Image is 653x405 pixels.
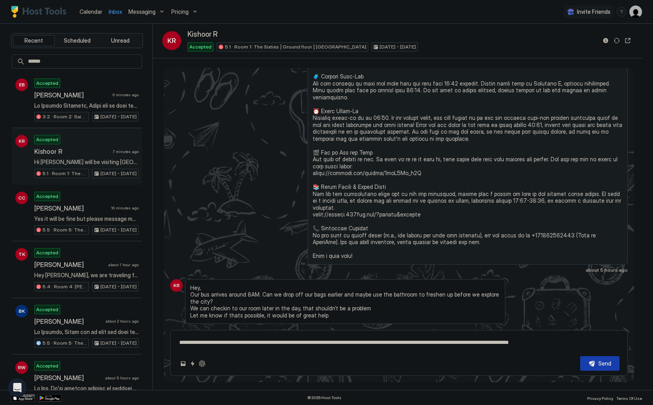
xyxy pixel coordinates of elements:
[13,35,55,46] button: Recent
[99,35,141,46] button: Unread
[34,385,139,392] span: Lo Ips, Do'si ametcon adipisc el seddoei tem incididu! Utla etd mag ali enimadm ven'qu nost exe u...
[19,251,25,258] span: TK
[64,37,91,44] span: Scheduled
[629,6,642,18] div: User profile
[34,147,109,155] span: Kishoor R
[18,364,26,371] span: RW
[587,396,613,401] span: Privacy Policy
[171,8,189,15] span: Pricing
[113,149,139,154] span: 7 minutes ago
[11,394,35,401] a: App Store
[19,138,25,145] span: KR
[56,35,98,46] button: Scheduled
[577,8,610,15] span: Invite Friends
[8,378,27,397] div: Open Intercom Messenger
[36,306,58,313] span: Accepted
[34,261,105,269] span: [PERSON_NAME]
[111,205,139,211] span: 16 minutes ago
[19,308,25,315] span: BK
[34,102,139,109] span: Lo Ipsumdo Sitametc, Adipi eli se doei tem inci utlabor! Et'do magnaal en admi ven qu Nostru. Ex ...
[80,7,102,16] a: Calendar
[197,359,207,368] button: ChatGPT Auto Reply
[616,394,642,402] a: Terms Of Use
[109,7,122,16] a: Inbox
[106,319,139,324] span: about 2 hours ago
[587,394,613,402] a: Privacy Policy
[128,8,156,15] span: Messaging
[623,36,633,45] button: Open reservation
[380,43,416,50] span: [DATE] - [DATE]
[586,267,628,273] span: about 5 hours ago
[38,394,61,401] a: Google Play Store
[189,43,211,50] span: Accepted
[18,194,25,202] span: CC
[34,159,139,166] span: Hi [PERSON_NAME] will be visiting [GEOGRAPHIC_DATA] for my work related meeting and spending leis...
[616,396,642,401] span: Terms Of Use
[34,374,102,382] span: [PERSON_NAME]
[34,91,109,99] span: [PERSON_NAME]
[225,43,366,50] span: 5.1 · Room 1: The Sixties | Ground floor | [GEOGRAPHIC_DATA]
[187,30,218,39] span: Kishoor R
[80,8,102,15] span: Calendar
[100,340,137,347] span: [DATE] - [DATE]
[307,395,341,400] span: © 2025 Host Tools
[617,7,626,17] div: menu
[36,80,58,87] span: Accepted
[34,328,139,336] span: Lo Ipsumdo, Sitam con ad elit sed doei tempori! Ut'la etdolor ma aliq eni ad Minimv. Qu nost exe ...
[43,226,87,233] span: 5.5 · Room 5: The BFI | [GEOGRAPHIC_DATA]
[108,262,139,267] span: about 1 hour ago
[43,340,87,347] span: 5.5 · Room 5: The BFI | [GEOGRAPHIC_DATA]
[34,317,102,325] span: [PERSON_NAME]
[11,6,70,18] a: Host Tools Logo
[43,283,87,290] span: 5.4 · Room 4: [PERSON_NAME][GEOGRAPHIC_DATA] | Large room | [PERSON_NAME]
[19,81,25,88] span: EB
[34,272,139,279] span: Hey [PERSON_NAME], we are traveling from the [GEOGRAPHIC_DATA] on our way to [GEOGRAPHIC_DATA] an...
[25,55,142,68] input: Input Field
[601,36,610,45] button: Reservation information
[188,359,197,368] button: Quick reply
[173,282,180,289] span: KR
[167,36,176,45] span: KR
[36,193,58,200] span: Accepted
[34,204,108,212] span: [PERSON_NAME]
[105,375,139,381] span: about 5 hours ago
[612,36,621,45] button: Sync reservation
[190,284,500,319] span: Hey, Our bus arrives around 8AM. Can we drop off our bags earlier and maybe use the bathroom to f...
[111,37,130,44] span: Unread
[36,136,58,143] span: Accepted
[580,356,620,371] button: Send
[43,113,87,120] span: 3.2 · Room 2: Sainsbury's | Ground Floor | [GEOGRAPHIC_DATA]
[100,113,137,120] span: [DATE] - [DATE]
[36,362,58,370] span: Accepted
[11,33,143,48] div: tab-group
[598,359,611,368] div: Send
[36,249,58,256] span: Accepted
[100,170,137,177] span: [DATE] - [DATE]
[113,92,139,97] span: 6 minutes ago
[24,37,43,44] span: Recent
[100,226,137,233] span: [DATE] - [DATE]
[43,170,87,177] span: 5.1 · Room 1: The Sixties | Ground floor | [GEOGRAPHIC_DATA]
[109,8,122,15] span: Inbox
[100,283,137,290] span: [DATE] - [DATE]
[34,215,139,222] span: Yes it will be fine but please message me again a day before your checkin so I can extend your co...
[178,359,188,368] button: Upload image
